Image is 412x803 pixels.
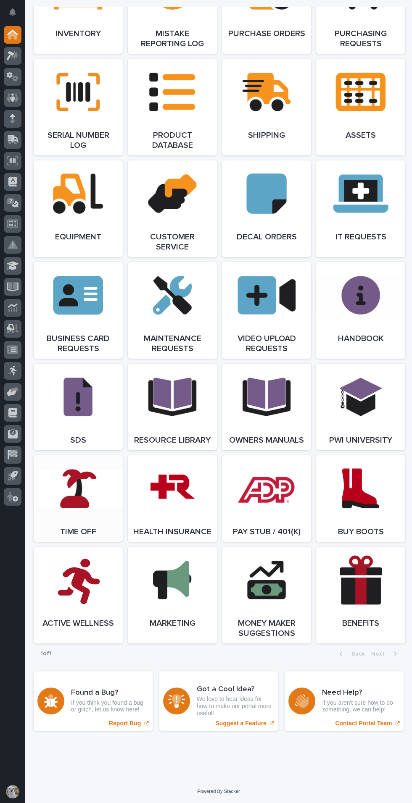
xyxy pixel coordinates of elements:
a: Buy Boots [316,455,405,542]
a: IT Requests [316,160,405,257]
button: Back [333,650,368,658]
p: We love to hear ideas for how to make our portal more useful! [197,695,275,716]
p: Suggest a Feature [215,720,266,727]
span: Next [371,651,390,657]
p: Report Bug [109,720,141,727]
h3: Need Help? [322,688,400,698]
button: Next [368,650,404,658]
a: Maintenance Requests [128,262,217,359]
a: Serial Number Log [34,59,123,155]
p: If you think you found a bug or glitch, let us know here! [71,699,149,714]
a: Active Wellness [34,547,123,643]
a: Report Bug [34,671,153,731]
a: Decal Orders [222,160,311,257]
a: Customer Service [128,160,217,257]
a: Product Database [128,59,217,155]
a: Suggest a Feature [159,671,278,731]
a: Video Upload Requests [222,262,311,359]
a: Business Card Requests [34,262,123,359]
div: Notifications [11,8,21,22]
span: Back [346,651,364,657]
a: Money Maker Suggestions [222,547,311,643]
a: Contact Portal Team [285,671,404,731]
a: Assets [316,59,405,155]
a: PWI University [316,364,405,450]
a: Resource Library [128,364,217,450]
a: Equipment [34,160,123,257]
button: Notifications [4,3,21,21]
a: Benefits [316,547,405,643]
h3: Found a Bug? [71,688,149,698]
a: Pay Stub / 401(k) [222,455,311,542]
h3: Got a Cool Idea? [197,685,275,694]
a: Time Off [34,455,123,542]
p: 1 of 1 [34,643,58,664]
a: Health Insurance [128,455,217,542]
a: Marketing [128,547,217,643]
a: Owners Manuals [222,364,311,450]
p: Contact Portal Team [335,720,392,727]
p: If you aren't sure how to do something, we can help! [322,699,400,714]
a: Handbook [316,262,405,359]
button: users-avatar [4,783,21,800]
a: Shipping [222,59,311,155]
a: Powered By Stacker [197,789,240,794]
a: SDS [34,364,123,450]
